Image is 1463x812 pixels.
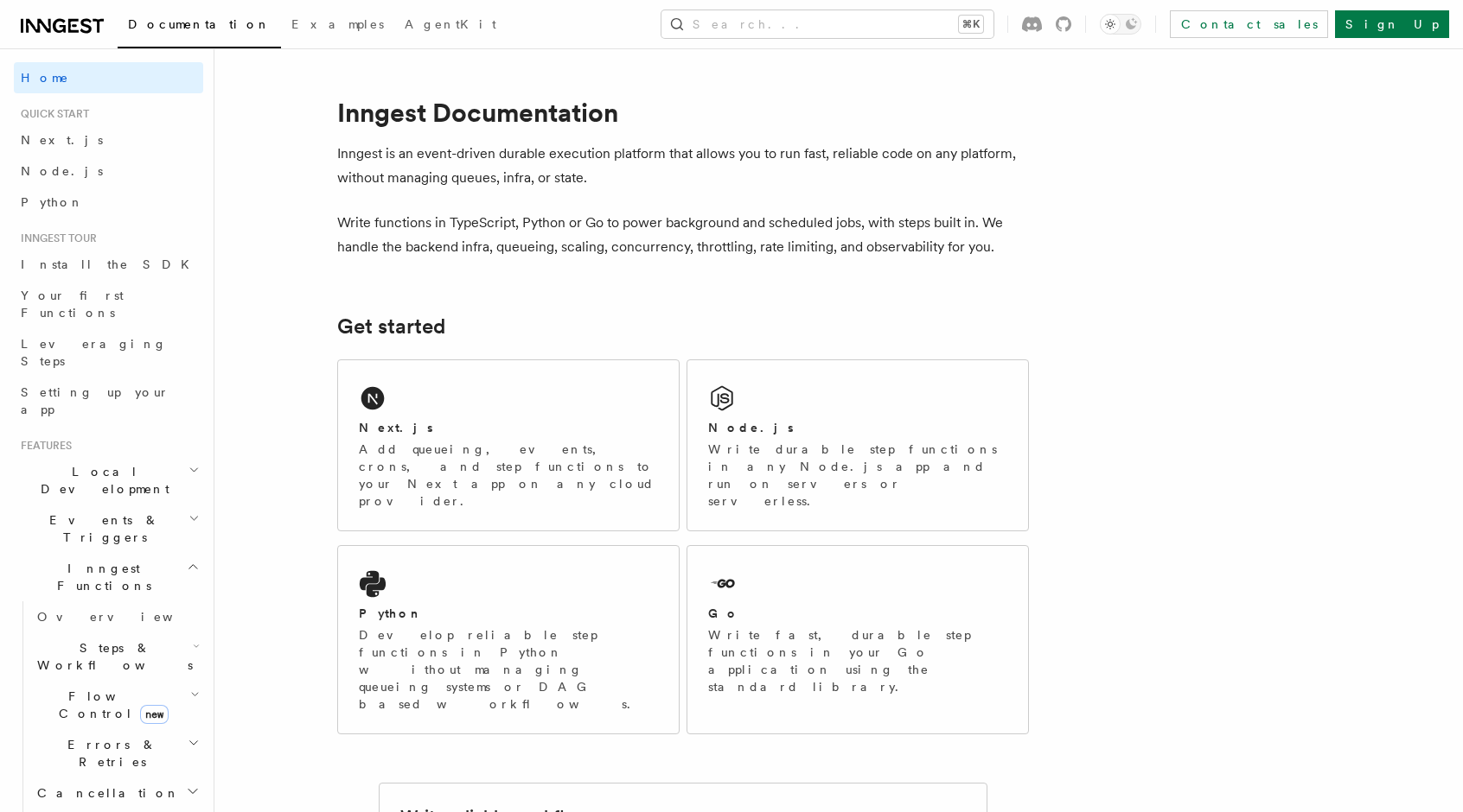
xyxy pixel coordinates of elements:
button: Errors & Retries [30,729,203,777]
span: Examples [291,17,384,31]
span: Flow Control [30,688,190,722]
span: new [140,705,169,724]
a: Your first Functions [14,280,203,328]
a: Documentation [118,5,281,48]
p: Write durable step functions in any Node.js app and run on servers or serverless. [708,441,1007,510]
span: Install the SDK [21,257,200,271]
p: Add queueing, events, crons, and step functions to your Next app on any cloud provider. [359,441,658,510]
h2: Next.js [359,419,433,436]
a: Contact sales [1170,10,1328,38]
p: Inngest is an event-driven durable execution platform that allows you to run fast, reliable code ... [337,142,1029,190]
a: Overview [30,601,203,632]
span: AgentKit [405,17,496,31]
a: Install the SDK [14,249,203,280]
span: Local Development [14,463,188,498]
a: PythonDevelop reliable step functions in Python without managing queueing systems or DAG based wo... [337,545,680,734]
p: Write fast, durable step functions in your Go application using the standard library. [708,626,1007,695]
span: Inngest tour [14,232,97,245]
button: Search...⌘K [661,10,993,38]
button: Local Development [14,456,203,504]
a: GoWrite fast, durable step functions in your Go application using the standard library. [687,545,1029,734]
span: Home [21,69,69,86]
button: Inngest Functions [14,553,203,601]
button: Events & Triggers [14,504,203,553]
span: Features [14,439,72,453]
a: Setting up your app [14,377,203,425]
a: Next.js [14,124,203,155]
span: Python [21,195,84,209]
span: Overview [37,610,215,624]
button: Toggle dark mode [1100,14,1141,35]
a: Node.js [14,155,203,187]
span: Leveraging Steps [21,337,167,368]
span: Quick start [14,107,89,121]
h2: Go [708,605,739,622]
a: Python [14,187,203,218]
span: Node.js [21,164,103,178]
a: Leveraging Steps [14,328,203,377]
span: Errors & Retries [30,736,188,771]
h1: Inngest Documentation [337,97,1029,128]
h2: Python [359,605,423,622]
span: Steps & Workflows [30,639,193,674]
span: Documentation [128,17,271,31]
span: Events & Triggers [14,511,188,546]
span: Cancellation [30,784,180,802]
kbd: ⌘K [959,16,983,33]
button: Cancellation [30,777,203,809]
p: Develop reliable step functions in Python without managing queueing systems or DAG based workflows. [359,626,658,713]
a: AgentKit [394,5,507,47]
a: Sign Up [1335,10,1449,38]
h2: Node.js [708,419,794,436]
span: Your first Functions [21,289,124,320]
a: Examples [281,5,394,47]
span: Next.js [21,133,103,147]
a: Home [14,62,203,93]
a: Node.jsWrite durable step functions in any Node.js app and run on servers or serverless. [687,359,1029,531]
p: Write functions in TypeScript, Python or Go to power background and scheduled jobs, with steps bu... [337,211,1029,259]
a: Get started [337,314,445,339]
button: Flow Controlnew [30,681,203,729]
a: Next.jsAdd queueing, events, crons, and step functions to your Next app on any cloud provider. [337,359,680,531]
span: Inngest Functions [14,560,187,594]
span: Setting up your app [21,385,169,416]
button: Steps & Workflows [30,632,203,681]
